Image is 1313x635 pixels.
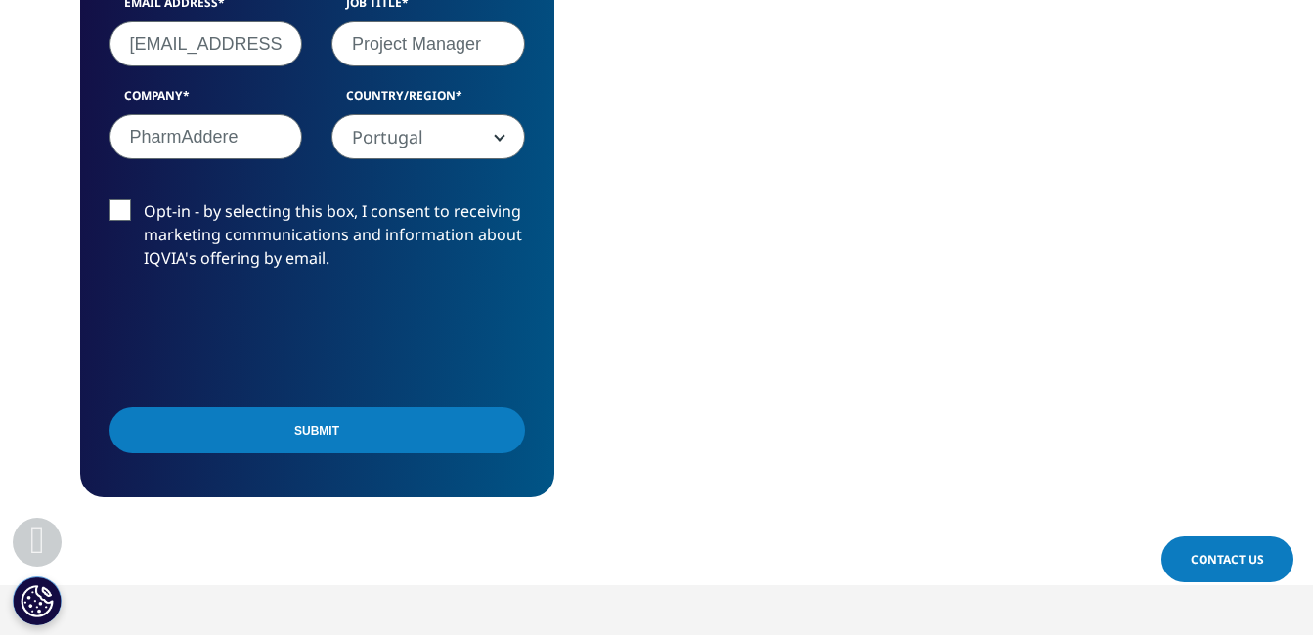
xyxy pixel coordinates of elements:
[1161,536,1293,582] a: Contact Us
[109,301,407,377] iframe: reCAPTCHA
[109,407,525,453] input: Submit
[109,87,303,114] label: Company
[332,115,524,160] span: Portugal
[331,114,525,159] span: Portugal
[13,576,62,625] button: Definições de cookies
[1191,551,1264,568] span: Contact Us
[331,87,525,114] label: Country/Region
[109,199,525,280] label: Opt-in - by selecting this box, I consent to receiving marketing communications and information a...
